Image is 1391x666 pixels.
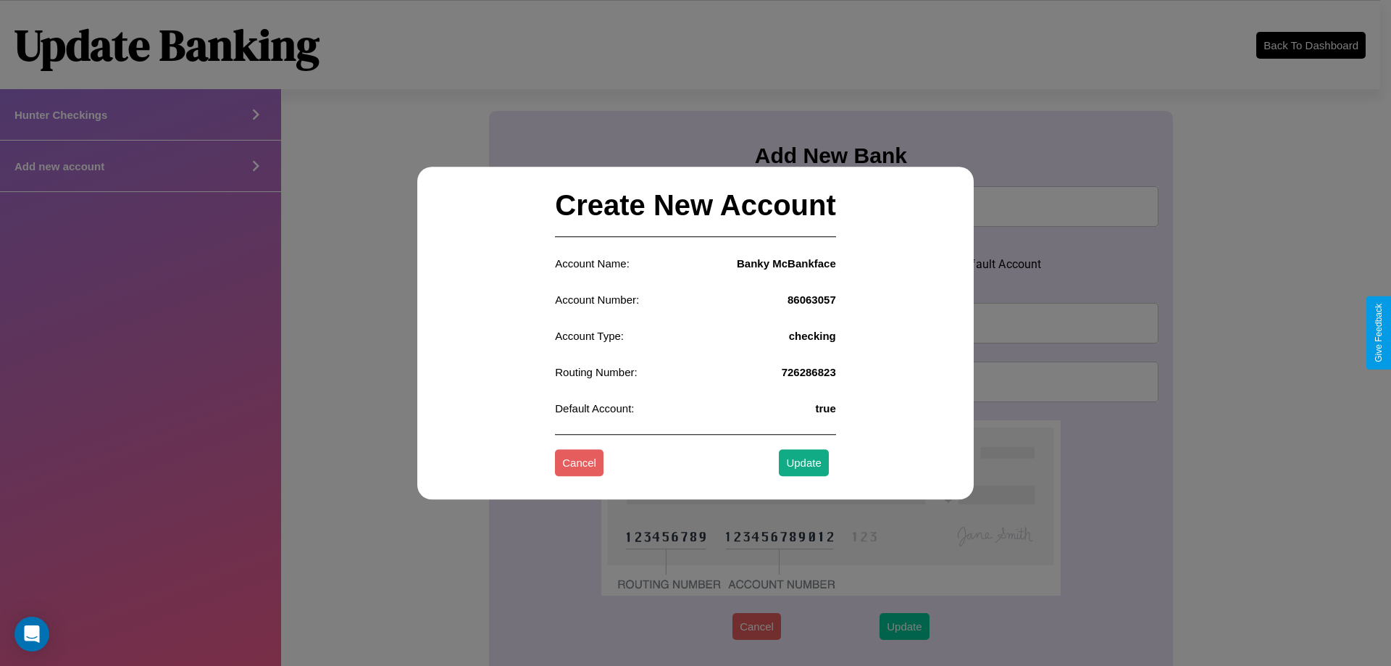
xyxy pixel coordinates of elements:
p: Account Type: [555,326,624,346]
p: Default Account: [555,399,634,418]
div: Open Intercom Messenger [14,617,49,652]
h4: 86063057 [788,294,836,306]
p: Account Name: [555,254,630,273]
button: Update [779,450,828,477]
button: Cancel [555,450,603,477]
h4: true [815,402,835,415]
h4: 726286823 [782,366,836,378]
p: Routing Number: [555,362,637,382]
h4: Banky McBankface [737,257,836,270]
div: Give Feedback [1374,304,1384,362]
h4: checking [789,330,836,342]
p: Account Number: [555,290,639,309]
h2: Create New Account [555,175,836,237]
